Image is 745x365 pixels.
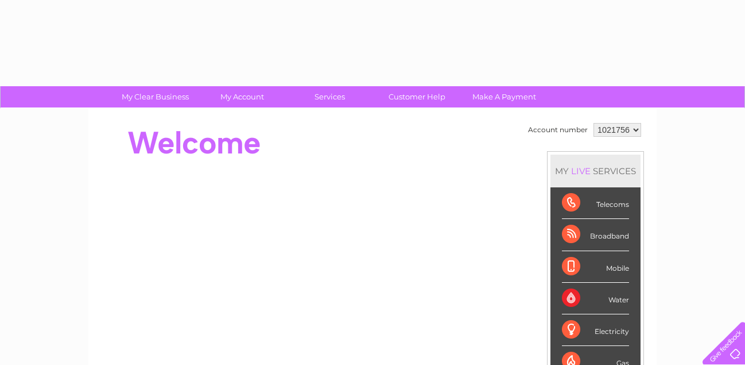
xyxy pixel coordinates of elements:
[370,86,464,107] a: Customer Help
[562,219,629,251] div: Broadband
[562,283,629,314] div: Water
[195,86,290,107] a: My Account
[562,251,629,283] div: Mobile
[108,86,203,107] a: My Clear Business
[562,314,629,346] div: Electricity
[562,187,629,219] div: Telecoms
[550,155,641,187] div: MY SERVICES
[569,166,593,176] div: LIVE
[525,120,591,140] td: Account number
[282,86,377,107] a: Services
[457,86,552,107] a: Make A Payment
